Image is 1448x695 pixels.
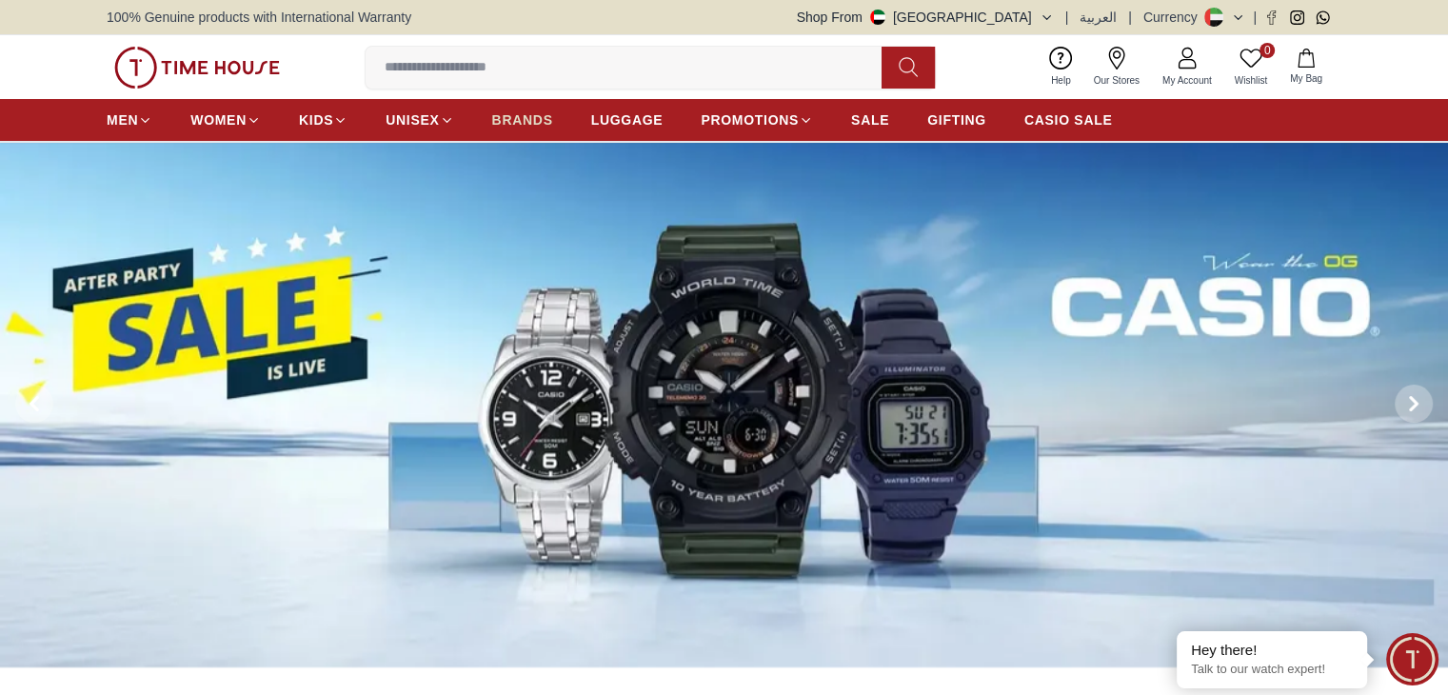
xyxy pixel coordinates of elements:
div: Chat Widget [1386,633,1438,685]
span: UNISEX [386,110,439,129]
span: My Bag [1282,71,1330,86]
a: MEN [107,103,152,137]
span: | [1065,8,1069,27]
a: WOMEN [190,103,261,137]
span: Wishlist [1227,73,1275,88]
span: | [1128,8,1132,27]
button: Shop From[GEOGRAPHIC_DATA] [797,8,1054,27]
a: 0Wishlist [1223,43,1279,91]
a: PROMOTIONS [701,103,813,137]
span: 100% Genuine products with International Warranty [107,8,411,27]
span: | [1253,8,1257,27]
img: United Arab Emirates [870,10,885,25]
span: WOMEN [190,110,247,129]
span: MEN [107,110,138,129]
div: Currency [1143,8,1205,27]
span: My Account [1155,73,1220,88]
span: SALE [851,110,889,129]
a: Help [1040,43,1082,91]
span: Help [1043,73,1079,88]
a: CASIO SALE [1024,103,1113,137]
span: Our Stores [1086,73,1147,88]
a: LUGGAGE [591,103,664,137]
span: 0 [1260,43,1275,58]
a: KIDS [299,103,347,137]
img: ... [114,47,280,89]
span: BRANDS [492,110,553,129]
a: SALE [851,103,889,137]
a: UNISEX [386,103,453,137]
span: GIFTING [927,110,986,129]
a: Facebook [1264,10,1279,25]
a: Whatsapp [1316,10,1330,25]
a: Our Stores [1082,43,1151,91]
button: العربية [1080,8,1117,27]
span: KIDS [299,110,333,129]
p: Talk to our watch expert! [1191,662,1353,678]
a: GIFTING [927,103,986,137]
a: BRANDS [492,103,553,137]
a: Instagram [1290,10,1304,25]
span: LUGGAGE [591,110,664,129]
button: My Bag [1279,45,1334,89]
div: Hey there! [1191,641,1353,660]
span: CASIO SALE [1024,110,1113,129]
span: PROMOTIONS [701,110,799,129]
